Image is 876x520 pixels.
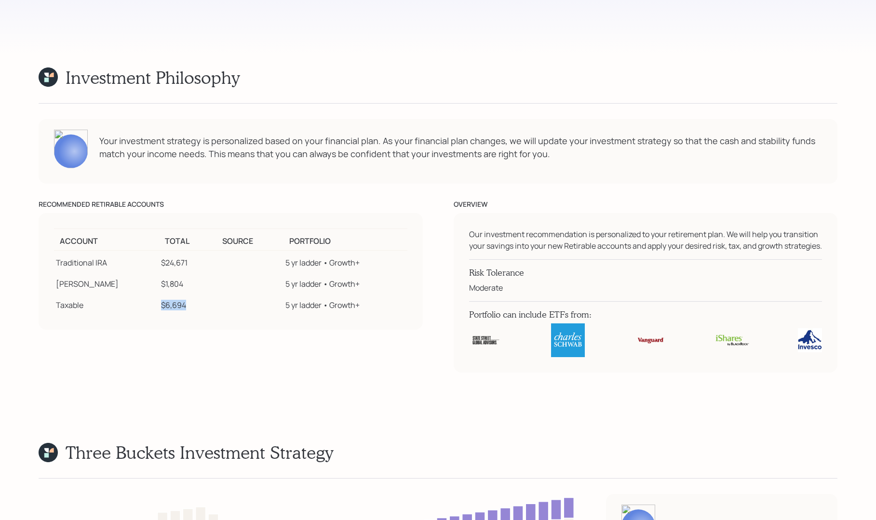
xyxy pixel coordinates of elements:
div: Overview [454,199,838,209]
th: Account [54,229,159,251]
img: vanguard-WCXT6M37.digested.png [633,333,667,347]
div: Our investment recommendation is personalized to your retirement plan. We will help you transitio... [469,228,822,252]
td: [PERSON_NAME] [54,272,159,293]
h4: Portfolio can include ETFs from: [469,309,822,320]
img: invesco-5KUTAOVH.digested.png [798,328,822,352]
div: Your investment strategy is personalized based on your financial plan. As your financial plan cha... [99,134,822,160]
img: michael-russo-headshot.png [54,130,88,168]
td: $24,671 [159,251,216,272]
div: Moderate [469,282,822,293]
h4: Risk Tolerance [469,267,822,278]
td: 5 yr ladder • Growth+ [283,293,407,314]
th: Source [216,229,283,251]
td: $6,694 [159,293,216,314]
td: 5 yr ladder • Growth+ [283,251,407,272]
td: 5 yr ladder • Growth+ [283,272,407,293]
th: Total [159,229,216,251]
th: Portfolio [283,229,407,251]
img: charles-schwab-MAOQTFZI.digested.png [551,323,585,357]
img: state-street-FUNWI2OR.digested.png [469,333,503,348]
td: Traditional IRA [54,251,159,272]
td: Taxable [54,293,159,314]
img: ishares-MSNNBPOF.digested.png [715,334,749,346]
h1: Investment Philosophy [66,67,240,88]
div: Recommended Retirable Accounts [39,199,423,209]
h1: Three Buckets Investment Strategy [66,442,333,463]
td: $1,804 [159,272,216,293]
